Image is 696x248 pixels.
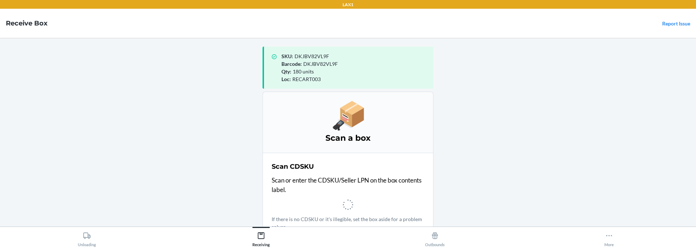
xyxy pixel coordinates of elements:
div: Receiving [252,229,270,247]
span: 180 units [293,68,314,75]
span: SKU : [281,53,293,59]
div: Outbounds [425,229,445,247]
h3: Scan a box [272,132,424,144]
p: If there is no CDSKU or it's illegible, set the box aside for a problem solver. [272,215,424,231]
span: Loc : [281,76,291,82]
span: Barcode : [281,61,302,67]
span: DKJBV82VL9F [303,61,338,67]
span: DKJBV82VL9F [295,53,329,59]
div: More [604,229,614,247]
button: Receiving [174,227,348,247]
p: LAX1 [343,1,353,8]
div: Unloading [78,229,96,247]
span: Qty : [281,68,291,75]
p: Scan or enter the CDSKU/Seller LPN on the box contents label. [272,176,424,194]
span: RECART003 [292,76,321,82]
a: Report Issue [662,20,690,27]
h2: Scan CDSKU [272,162,314,171]
h4: Receive Box [6,19,48,28]
button: Outbounds [348,227,522,247]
